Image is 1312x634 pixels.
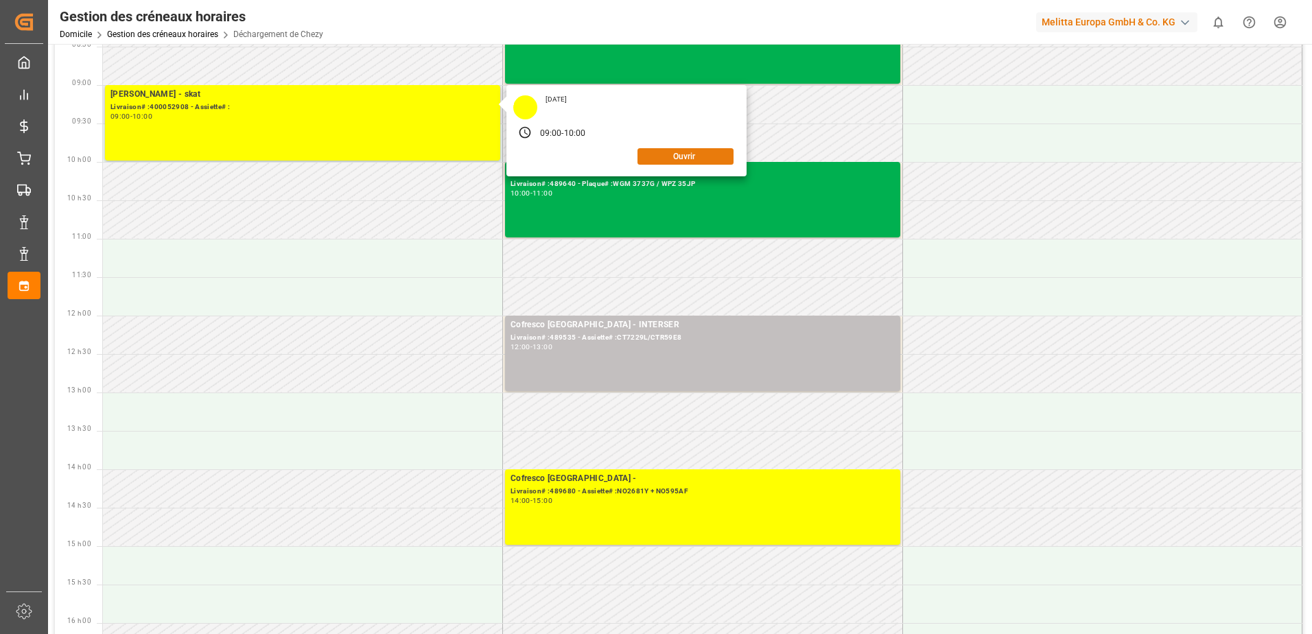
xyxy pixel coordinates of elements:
[72,233,91,240] span: 11:00
[637,148,734,165] button: Ouvrir
[67,194,91,202] span: 10 h 30
[67,502,91,509] span: 14 h 30
[110,102,495,113] div: Livraison# :400052908 - Assiette# :
[541,95,572,104] div: [DATE]
[511,497,530,504] div: 14:00
[530,497,532,504] div: -
[532,190,552,196] div: 11:00
[67,348,91,355] span: 12 h 30
[67,425,91,432] span: 13 h 30
[60,30,92,39] a: Domicile
[561,128,563,140] div: -
[1042,15,1175,30] font: Melitta Europa GmbH & Co. KG
[530,344,532,350] div: -
[67,463,91,471] span: 14 h 00
[511,190,530,196] div: 10:00
[110,113,130,119] div: 09:00
[72,79,91,86] span: 09:00
[60,6,323,27] div: Gestion des créneaux horaires
[1234,7,1265,38] button: Centre d’aide
[511,344,530,350] div: 12:00
[1203,7,1234,38] button: Afficher 0 nouvelles notifications
[511,178,895,190] div: Livraison# :489640 - Plaque# :WGM 3737G / WPZ 35JP
[67,540,91,548] span: 15 h 00
[511,472,895,486] div: Cofresco [GEOGRAPHIC_DATA] -
[67,309,91,317] span: 12 h 00
[67,617,91,624] span: 16 h 00
[130,113,132,119] div: -
[67,156,91,163] span: 10 h 00
[107,30,218,39] a: Gestion des créneaux horaires
[532,344,552,350] div: 13:00
[132,113,152,119] div: 10:00
[67,578,91,586] span: 15 h 30
[564,128,586,140] div: 10:00
[67,386,91,394] span: 13 h 00
[511,332,895,344] div: Livraison# :489535 - Assiette# :CT7229L/CTR59E8
[511,318,895,332] div: Cofresco [GEOGRAPHIC_DATA] - INTERSER
[72,271,91,279] span: 11:30
[511,486,895,497] div: Livraison# :489680 - Assiette# :NO2681Y + NO595AF
[72,117,91,125] span: 09:30
[110,88,495,102] div: [PERSON_NAME] - skat
[1036,9,1203,35] button: Melitta Europa GmbH & Co. KG
[540,128,562,140] div: 09:00
[530,190,532,196] div: -
[532,497,552,504] div: 15:00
